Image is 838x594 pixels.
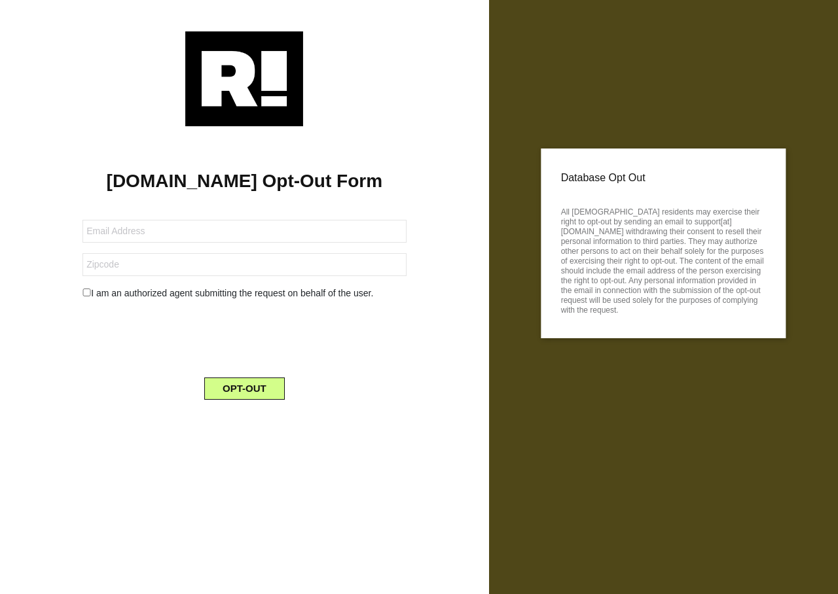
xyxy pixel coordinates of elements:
[73,287,416,300] div: I am an authorized agent submitting the request on behalf of the user.
[204,377,285,400] button: OPT-OUT
[82,253,406,276] input: Zipcode
[561,203,766,315] p: All [DEMOGRAPHIC_DATA] residents may exercise their right to opt-out by sending an email to suppo...
[185,31,303,126] img: Retention.com
[20,170,469,192] h1: [DOMAIN_NAME] Opt-Out Form
[82,220,406,243] input: Email Address
[145,311,344,362] iframe: reCAPTCHA
[561,168,766,188] p: Database Opt Out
